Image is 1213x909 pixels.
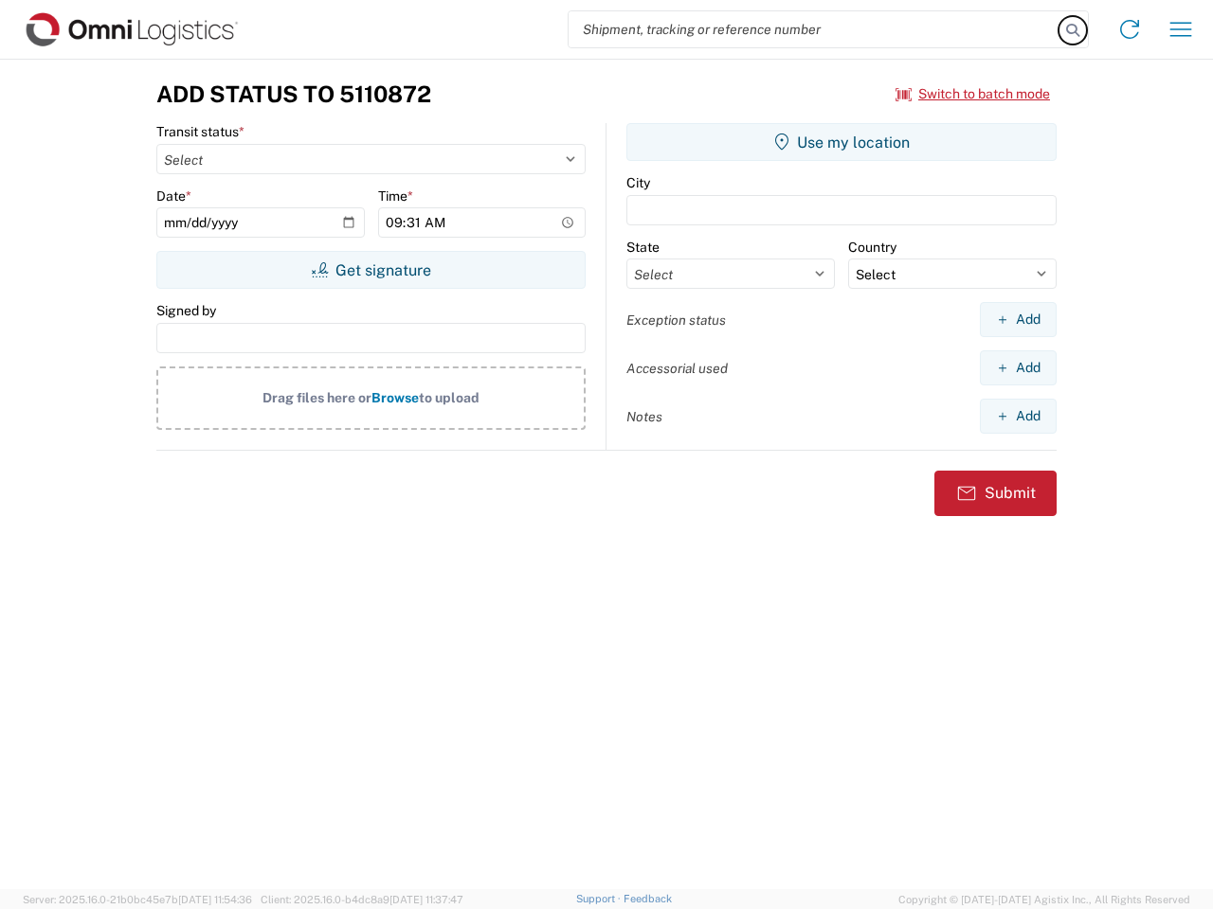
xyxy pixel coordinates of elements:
[371,390,419,405] span: Browse
[898,891,1190,908] span: Copyright © [DATE]-[DATE] Agistix Inc., All Rights Reserved
[848,239,896,256] label: Country
[626,312,726,329] label: Exception status
[419,390,480,405] span: to upload
[261,894,463,905] span: Client: 2025.16.0-b4dc8a9
[626,174,650,191] label: City
[156,251,586,289] button: Get signature
[378,187,413,205] label: Time
[624,893,672,904] a: Feedback
[626,408,662,425] label: Notes
[156,187,191,205] label: Date
[569,11,1059,47] input: Shipment, tracking or reference number
[980,302,1057,337] button: Add
[178,894,252,905] span: [DATE] 11:54:36
[23,894,252,905] span: Server: 2025.16.0-21b0bc45e7b
[156,123,244,140] label: Transit status
[980,350,1057,385] button: Add
[626,123,1057,161] button: Use my location
[934,471,1057,516] button: Submit
[980,399,1057,434] button: Add
[389,894,463,905] span: [DATE] 11:37:47
[263,390,371,405] span: Drag files here or
[896,79,1050,110] button: Switch to batch mode
[156,80,431,108] h3: Add Status to 5110872
[156,302,216,319] label: Signed by
[626,360,728,377] label: Accessorial used
[576,893,624,904] a: Support
[626,239,660,256] label: State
